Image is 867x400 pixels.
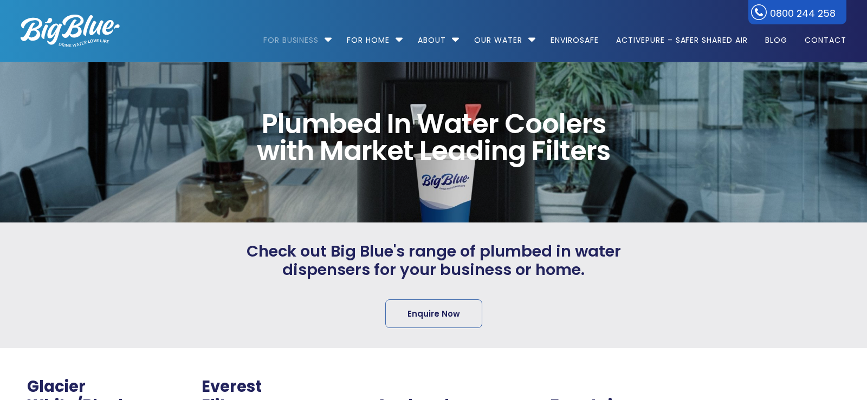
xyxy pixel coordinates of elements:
a: Enquire Now [385,299,482,328]
img: logo [21,15,120,47]
a: Everest [202,376,262,397]
span: Plumbed In Water Coolers with Market Leading Filters [237,110,630,165]
span: . [376,376,380,397]
span: . [550,376,554,397]
span: Check out Big Blue's range of plumbed in water dispensers for your business or home. [232,242,635,280]
a: Glacier [27,376,86,397]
